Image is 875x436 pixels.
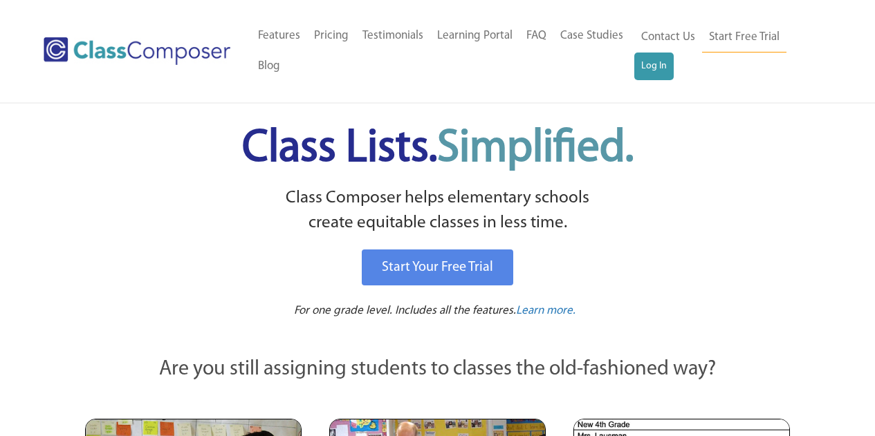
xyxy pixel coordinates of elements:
a: Log In [634,53,674,80]
a: Features [251,21,307,51]
a: Learn more. [516,303,575,320]
p: Are you still assigning students to classes the old-fashioned way? [85,354,791,385]
a: Testimonials [356,21,430,51]
a: Start Free Trial [702,22,786,53]
span: Simplified. [437,126,634,171]
a: Case Studies [553,21,630,51]
a: Learning Portal [430,21,519,51]
span: Start Your Free Trial [382,260,493,274]
a: Blog [251,51,287,82]
nav: Header Menu [251,21,634,82]
a: Pricing [307,21,356,51]
a: Start Your Free Trial [362,249,513,285]
nav: Header Menu [634,22,821,80]
span: Class Lists. [242,126,634,171]
span: Learn more. [516,305,575,316]
a: FAQ [519,21,553,51]
img: Class Composer [44,37,230,65]
a: Contact Us [634,22,702,53]
span: For one grade level. Includes all the features. [294,305,516,316]
p: Class Composer helps elementary schools create equitable classes in less time. [83,186,793,236]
